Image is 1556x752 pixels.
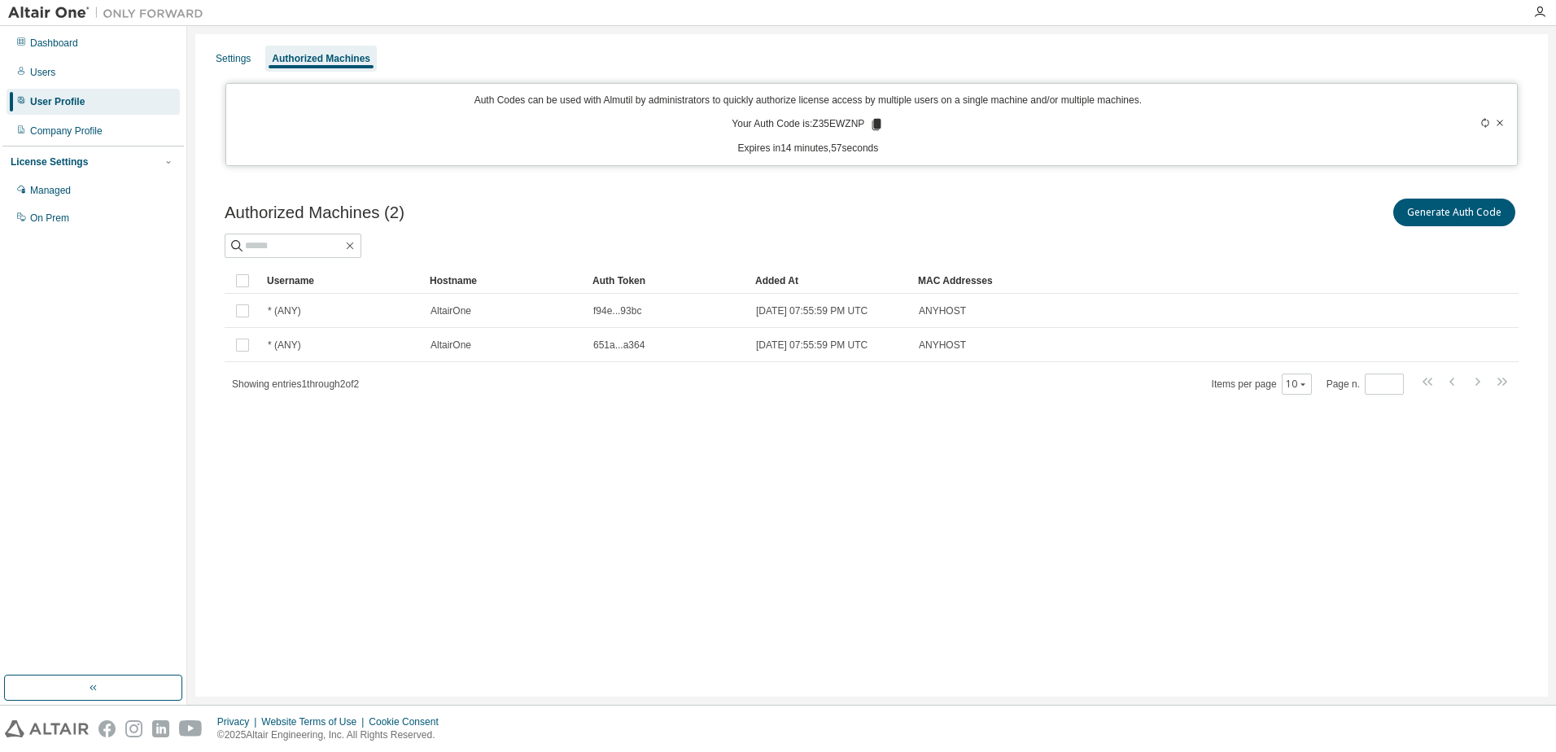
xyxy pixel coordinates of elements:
span: [DATE] 07:55:59 PM UTC [756,339,868,352]
span: 651a...a364 [593,339,645,352]
div: Authorized Machines [272,52,370,65]
div: Website Terms of Use [261,715,369,728]
span: AltairOne [431,304,471,317]
div: Privacy [217,715,261,728]
div: Added At [755,268,905,294]
div: Settings [216,52,251,65]
span: AltairOne [431,339,471,352]
span: f94e...93bc [593,304,641,317]
p: © 2025 Altair Engineering, Inc. All Rights Reserved. [217,728,448,742]
div: Dashboard [30,37,78,50]
div: Users [30,66,55,79]
img: facebook.svg [98,720,116,737]
div: Auth Token [592,268,742,294]
p: Expires in 14 minutes, 57 seconds [236,142,1381,155]
div: User Profile [30,95,85,108]
div: Hostname [430,268,579,294]
span: ANYHOST [919,304,966,317]
div: On Prem [30,212,69,225]
span: [DATE] 07:55:59 PM UTC [756,304,868,317]
div: Managed [30,184,71,197]
span: * (ANY) [268,304,301,317]
p: Your Auth Code is: Z35EWZNP [732,117,884,132]
span: Items per page [1212,374,1312,395]
img: instagram.svg [125,720,142,737]
img: altair_logo.svg [5,720,89,737]
span: * (ANY) [268,339,301,352]
p: Auth Codes can be used with Almutil by administrators to quickly authorize license access by mult... [236,94,1381,107]
div: Company Profile [30,125,103,138]
button: Generate Auth Code [1393,199,1515,226]
span: ANYHOST [919,339,966,352]
img: linkedin.svg [152,720,169,737]
span: Showing entries 1 through 2 of 2 [232,378,359,390]
img: Altair One [8,5,212,21]
div: License Settings [11,155,88,168]
div: MAC Addresses [918,268,1348,294]
div: Cookie Consent [369,715,448,728]
div: Username [267,268,417,294]
span: Authorized Machines (2) [225,203,404,222]
span: Page n. [1327,374,1404,395]
img: youtube.svg [179,720,203,737]
button: 10 [1286,378,1308,391]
